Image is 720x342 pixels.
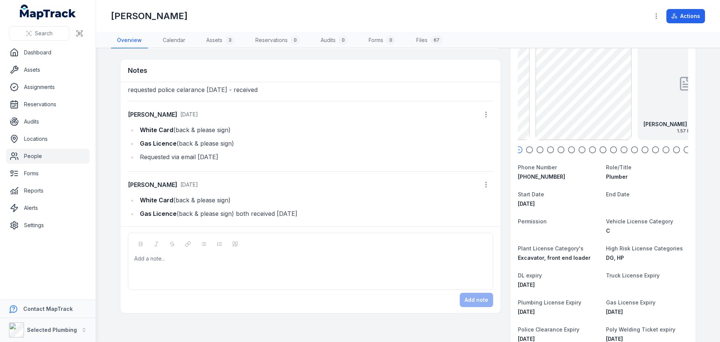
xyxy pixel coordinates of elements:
[606,336,623,342] span: [DATE]
[138,208,493,219] li: (back & please sign) both received [DATE]
[606,245,683,252] span: High Risk License Categories
[606,218,673,224] span: Vehicle License Category
[140,140,177,147] strong: Gas Licence
[180,111,198,118] span: [DATE]
[606,173,628,180] span: Plumber
[518,282,535,288] time: 8/10/2026, 12:00:00 AM
[111,10,187,22] h1: [PERSON_NAME]
[6,200,90,215] a: Alerts
[518,309,535,315] time: 2/6/2026, 12:00:00 AM
[315,33,354,48] a: Audits0
[386,36,395,45] div: 0
[157,33,191,48] a: Calendar
[138,195,493,205] li: (back & please sign)
[138,152,493,162] li: Requested via email [DATE]
[518,272,542,279] span: DL expiry
[138,138,493,149] li: (back & please sign)
[410,33,448,48] a: Files67
[606,255,624,261] span: DG, HP
[606,299,655,306] span: Gas License Expiry
[518,336,535,342] time: 7/15/2027, 12:00:00 AM
[6,218,90,233] a: Settings
[6,62,90,77] a: Assets
[200,33,240,48] a: Assets3
[180,181,198,188] time: 8/29/2025, 2:15:50 PM
[430,36,442,45] div: 67
[140,196,173,204] strong: White Card
[6,183,90,198] a: Reports
[27,327,77,333] strong: Selected Plumbing
[518,200,535,207] time: 1/20/2020, 12:00:00 AM
[128,180,177,189] strong: [PERSON_NAME]
[140,126,173,134] strong: White Card
[225,36,234,45] div: 3
[606,309,623,315] span: [DATE]
[518,255,591,261] span: Excavator, front end loader
[6,80,90,95] a: Assignments
[518,173,565,180] span: [PHONE_NUMBER]
[518,245,583,252] span: Plant License Category's
[138,125,493,135] li: (back & please sign)
[23,306,73,312] strong: Contact MapTrack
[6,131,90,146] a: Locations
[606,336,623,342] time: 8/13/2026, 12:00:00 AM
[606,309,623,315] time: 2/6/2030, 12:00:00 AM
[180,111,198,118] time: 8/21/2025, 9:22:51 AM
[6,114,90,129] a: Audits
[128,110,177,119] strong: [PERSON_NAME]
[128,84,493,95] p: requested police celarance [DATE] - received
[9,26,69,41] button: Search
[6,149,90,164] a: People
[20,5,76,20] a: MapTrack
[518,200,535,207] span: [DATE]
[363,33,401,48] a: Forms0
[111,33,148,48] a: Overview
[606,272,660,279] span: Truck License Expiry
[606,191,630,197] span: End Date
[518,326,579,333] span: Police Clearance Expiry
[6,97,90,112] a: Reservations
[666,9,705,23] button: Actions
[6,166,90,181] a: Forms
[518,282,535,288] span: [DATE]
[35,30,52,37] span: Search
[518,191,544,197] span: Start Date
[606,227,610,234] span: C
[291,36,300,45] div: 0
[606,164,631,170] span: Role/Title
[180,181,198,188] span: [DATE]
[518,299,581,306] span: Plumbing License Expiry
[249,33,306,48] a: Reservations0
[518,218,547,224] span: Permission
[518,164,557,170] span: Phone Number
[140,210,177,217] strong: Gas Licence
[606,326,675,333] span: Poly Welding Ticket expiry
[518,336,535,342] span: [DATE]
[6,45,90,60] a: Dashboard
[518,309,535,315] span: [DATE]
[128,65,147,76] h3: Notes
[339,36,348,45] div: 0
